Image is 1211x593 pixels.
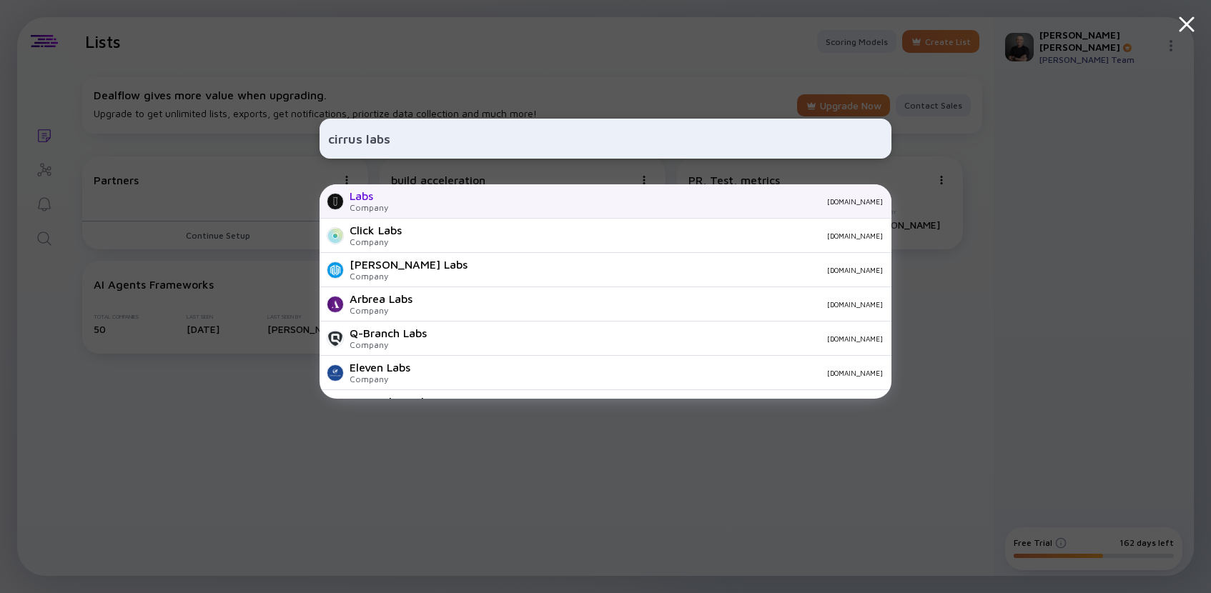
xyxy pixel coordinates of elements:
[422,369,883,377] div: [DOMAIN_NAME]
[413,231,883,240] div: [DOMAIN_NAME]
[350,224,402,236] div: Click Labs
[424,300,883,309] div: [DOMAIN_NAME]
[350,395,432,408] div: Rainmaker Labs
[350,374,410,384] div: Company
[400,197,883,206] div: [DOMAIN_NAME]
[350,202,388,213] div: Company
[438,334,883,343] div: [DOMAIN_NAME]
[350,361,410,374] div: Eleven Labs
[350,327,427,339] div: Q-Branch Labs
[350,339,427,350] div: Company
[479,266,883,274] div: [DOMAIN_NAME]
[350,189,388,202] div: Labs
[328,126,883,151] input: Search Company or Investor...
[350,258,468,271] div: [PERSON_NAME] Labs
[350,236,402,247] div: Company
[350,271,468,281] div: Company
[350,305,412,316] div: Company
[350,292,412,305] div: Arbrea Labs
